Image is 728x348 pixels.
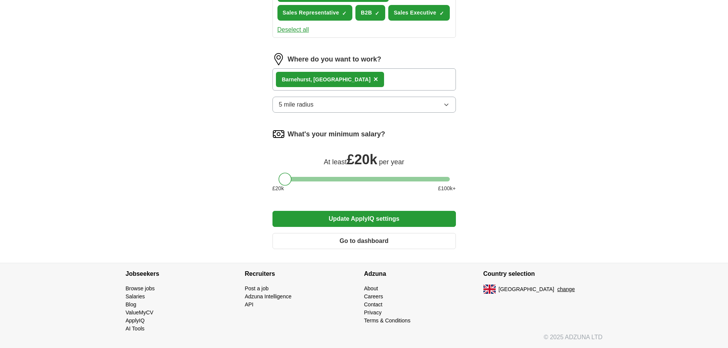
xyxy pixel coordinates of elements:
[126,293,145,299] a: Salaries
[361,9,372,17] span: B2B
[272,211,456,227] button: Update ApplyIQ settings
[126,325,145,332] a: AI Tools
[374,75,378,83] span: ×
[324,158,347,166] span: At least
[272,97,456,113] button: 5 mile radius
[364,293,383,299] a: Careers
[272,185,284,193] span: £ 20 k
[499,285,555,293] span: [GEOGRAPHIC_DATA]
[126,317,145,324] a: ApplyIQ
[374,74,378,85] button: ×
[277,25,309,34] button: Deselect all
[483,285,496,294] img: UK flag
[272,53,285,65] img: location.png
[272,128,285,140] img: salary.png
[439,10,444,16] span: ✓
[375,10,379,16] span: ✓
[283,9,339,17] span: Sales Representative
[126,309,154,316] a: ValueMyCV
[557,285,575,293] button: change
[438,185,456,193] span: £ 100 k+
[279,100,314,109] span: 5 mile radius
[364,317,410,324] a: Terms & Conditions
[282,76,371,84] div: Barnehurst, [GEOGRAPHIC_DATA]
[245,293,292,299] a: Adzuna Intelligence
[126,285,155,291] a: Browse jobs
[364,309,382,316] a: Privacy
[288,54,381,65] label: Where do you want to work?
[364,285,378,291] a: About
[379,158,404,166] span: per year
[342,10,347,16] span: ✓
[288,129,385,139] label: What's your minimum salary?
[394,9,436,17] span: Sales Executive
[347,152,377,167] span: £ 20k
[483,263,603,285] h4: Country selection
[245,301,254,308] a: API
[388,5,449,21] button: Sales Executive✓
[245,285,269,291] a: Post a job
[120,333,609,348] div: © 2025 ADZUNA LTD
[277,5,353,21] button: Sales Representative✓
[364,301,383,308] a: Contact
[126,301,136,308] a: Blog
[355,5,385,21] button: B2B✓
[272,233,456,249] button: Go to dashboard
